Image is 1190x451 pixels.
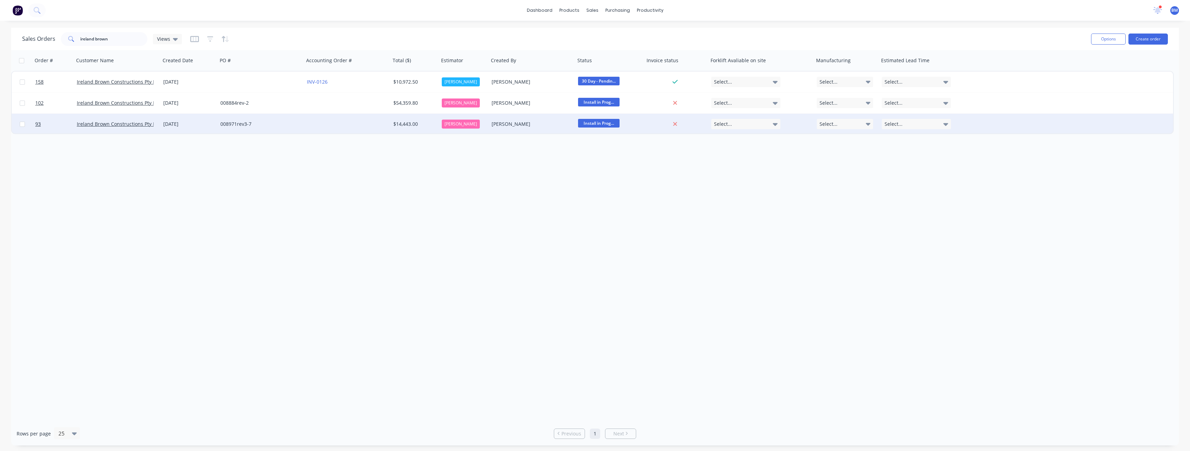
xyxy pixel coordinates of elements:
[220,121,297,128] div: 008971rev3-7
[35,72,77,92] a: 158
[492,121,568,128] div: [PERSON_NAME]
[163,121,215,128] div: [DATE]
[820,78,837,85] span: Select...
[77,121,160,127] a: Ireland Brown Constructions Pty Ltd
[556,5,583,16] div: products
[492,78,568,85] div: [PERSON_NAME]
[1091,34,1126,45] button: Options
[157,35,170,43] span: Views
[35,57,53,64] div: Order #
[35,93,77,113] a: 102
[220,100,297,106] div: 008884rev-2
[22,36,55,42] h1: Sales Orders
[163,57,193,64] div: Created Date
[442,77,480,86] div: [PERSON_NAME]
[816,57,851,64] div: Manufacturing
[492,100,568,106] div: [PERSON_NAME]
[885,100,903,106] span: Select...
[714,121,732,128] span: Select...
[714,78,732,85] span: Select...
[881,57,930,64] div: Estimated Lead Time
[35,78,44,85] span: 158
[554,430,585,437] a: Previous page
[442,120,480,129] div: [PERSON_NAME]
[714,100,732,106] span: Select...
[885,78,903,85] span: Select...
[551,429,639,439] ul: Pagination
[491,57,516,64] div: Created By
[711,57,766,64] div: Forklift Avaliable on site
[578,119,620,128] span: Install in Prog...
[583,5,602,16] div: sales
[578,77,620,85] span: 30 Day - Pendin...
[393,78,434,85] div: $10,972.50
[35,114,77,134] a: 93
[76,57,114,64] div: Customer Name
[77,78,160,85] a: Ireland Brown Constructions Pty Ltd
[393,121,434,128] div: $14,443.00
[885,121,903,128] span: Select...
[220,57,231,64] div: PO #
[307,78,328,85] a: INV-0126
[590,429,600,439] a: Page 1 is your current page
[820,100,837,106] span: Select...
[12,5,23,16] img: Factory
[77,100,160,106] a: Ireland Brown Constructions Pty Ltd
[17,430,51,437] span: Rows per page
[523,5,556,16] a: dashboard
[393,100,434,106] div: $54,359.80
[633,5,667,16] div: productivity
[1128,34,1168,45] button: Create order
[393,57,411,64] div: Total ($)
[306,57,352,64] div: Accounting Order #
[1171,7,1178,13] span: BM
[561,430,581,437] span: Previous
[35,121,41,128] span: 93
[163,78,215,85] div: [DATE]
[613,430,624,437] span: Next
[602,5,633,16] div: purchasing
[647,57,678,64] div: Invoice status
[577,57,592,64] div: Status
[163,100,215,106] div: [DATE]
[441,57,463,64] div: Estimator
[35,100,44,106] span: 102
[442,98,480,107] div: [PERSON_NAME]
[578,98,620,106] span: Install in Prog...
[820,121,837,128] span: Select...
[605,430,636,437] a: Next page
[80,32,148,46] input: Search...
